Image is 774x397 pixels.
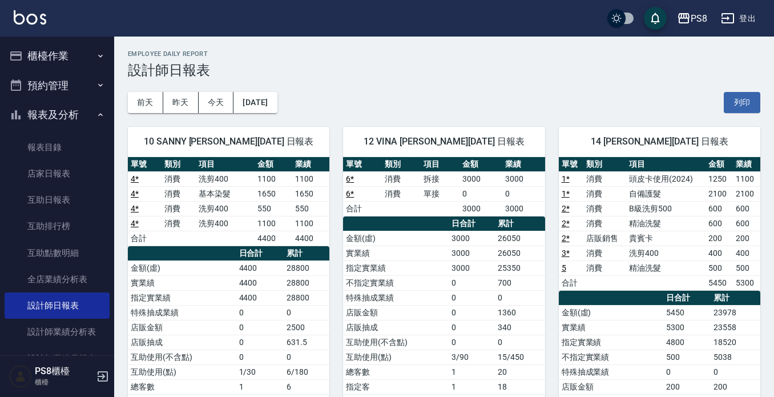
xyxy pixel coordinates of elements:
[583,171,626,186] td: 消費
[382,171,421,186] td: 消費
[421,171,459,186] td: 拆接
[724,92,760,113] button: 列印
[706,171,733,186] td: 1250
[711,379,760,394] td: 200
[284,305,329,320] td: 0
[716,8,760,29] button: 登出
[626,157,706,172] th: 項目
[559,275,583,290] td: 合計
[128,305,236,320] td: 特殊抽成業績
[449,335,495,350] td: 0
[706,231,733,246] td: 200
[706,216,733,231] td: 600
[142,136,316,147] span: 10 SANNY [PERSON_NAME][DATE] 日報表
[711,350,760,364] td: 5038
[292,216,330,231] td: 1100
[196,157,255,172] th: 項目
[733,201,760,216] td: 600
[199,92,234,113] button: 今天
[382,186,421,201] td: 消費
[706,260,733,275] td: 500
[711,305,760,320] td: 23978
[502,201,545,216] td: 3000
[5,161,110,187] a: 店家日報表
[343,201,382,216] td: 合計
[284,260,329,275] td: 28800
[583,246,626,260] td: 消費
[626,231,706,246] td: 貴賓卡
[255,186,292,201] td: 1650
[196,201,255,216] td: 洗剪400
[236,305,284,320] td: 0
[495,350,545,364] td: 15/450
[5,266,110,292] a: 全店業績分析表
[128,275,236,290] td: 實業績
[459,186,502,201] td: 0
[382,157,421,172] th: 類別
[626,216,706,231] td: 精油洗髮
[128,50,760,58] h2: Employee Daily Report
[343,231,449,246] td: 金額(虛)
[733,246,760,260] td: 400
[236,379,284,394] td: 1
[5,41,110,71] button: 櫃檯作業
[711,364,760,379] td: 0
[128,379,236,394] td: 總客數
[733,260,760,275] td: 500
[559,350,663,364] td: 不指定實業績
[255,201,292,216] td: 550
[559,305,663,320] td: 金額(虛)
[284,379,329,394] td: 6
[196,171,255,186] td: 洗剪400
[343,260,449,275] td: 指定實業績
[343,275,449,290] td: 不指定實業績
[5,71,110,101] button: 預約管理
[449,305,495,320] td: 0
[459,157,502,172] th: 金額
[626,246,706,260] td: 洗剪400
[573,136,747,147] span: 14 [PERSON_NAME][DATE] 日報表
[733,231,760,246] td: 200
[236,320,284,335] td: 0
[255,231,292,246] td: 4400
[236,290,284,305] td: 4400
[255,171,292,186] td: 1100
[5,319,110,345] a: 設計師業績分析表
[711,291,760,306] th: 累計
[255,216,292,231] td: 1100
[495,320,545,335] td: 340
[559,335,663,350] td: 指定實業績
[626,171,706,186] td: 頭皮卡使用(2024)
[196,186,255,201] td: 基本染髮
[562,263,566,272] a: 5
[292,157,330,172] th: 業績
[162,186,195,201] td: 消費
[421,186,459,201] td: 單接
[343,320,449,335] td: 店販抽成
[343,335,449,350] td: 互助使用(不含點)
[284,275,329,290] td: 28800
[236,246,284,261] th: 日合計
[706,201,733,216] td: 600
[128,335,236,350] td: 店販抽成
[236,335,284,350] td: 0
[128,364,236,379] td: 互助使用(點)
[128,320,236,335] td: 店販金額
[128,92,163,113] button: 前天
[672,7,712,30] button: PS8
[449,379,495,394] td: 1
[128,157,329,246] table: a dense table
[128,231,162,246] td: 合計
[9,365,32,388] img: Person
[128,290,236,305] td: 指定實業績
[495,305,545,320] td: 1360
[357,136,531,147] span: 12 VINA [PERSON_NAME][DATE] 日報表
[284,350,329,364] td: 0
[421,157,459,172] th: 項目
[583,157,626,172] th: 類別
[449,290,495,305] td: 0
[559,157,760,291] table: a dense table
[5,213,110,239] a: 互助排行榜
[502,186,545,201] td: 0
[495,246,545,260] td: 26050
